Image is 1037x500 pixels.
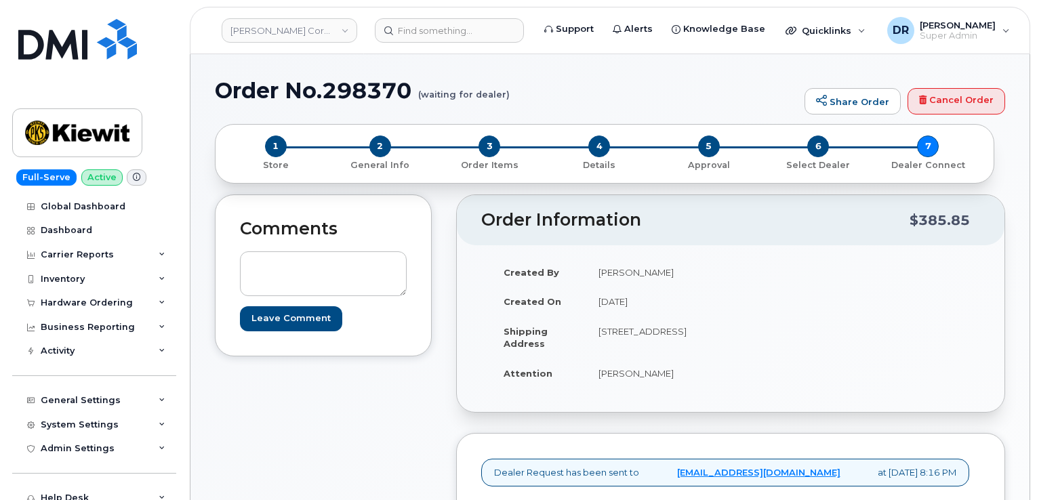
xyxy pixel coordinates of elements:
[807,136,829,157] span: 6
[215,79,798,102] h1: Order No.298370
[331,159,430,171] p: General Info
[588,136,610,157] span: 4
[481,459,969,486] div: Dealer Request has been sent to at [DATE] 8:16 PM
[677,466,840,479] a: [EMAIL_ADDRESS][DOMAIN_NAME]
[769,159,868,171] p: Select Dealer
[232,159,320,171] p: Store
[544,157,654,171] a: 4 Details
[504,368,552,379] strong: Attention
[418,79,510,100] small: (waiting for dealer)
[908,88,1005,115] a: Cancel Order
[586,316,720,358] td: [STREET_ADDRESS]
[479,136,500,157] span: 3
[240,220,407,238] h2: Comments
[265,136,287,157] span: 1
[764,157,874,171] a: 6 Select Dealer
[504,326,548,350] strong: Shipping Address
[434,157,544,171] a: 3 Order Items
[504,267,559,278] strong: Created By
[586,358,720,388] td: [PERSON_NAME]
[504,296,561,307] strong: Created On
[654,157,764,171] a: 5 Approval
[550,159,649,171] p: Details
[659,159,758,171] p: Approval
[240,306,342,331] input: Leave Comment
[325,157,435,171] a: 2 General Info
[440,159,539,171] p: Order Items
[910,207,970,233] div: $385.85
[698,136,720,157] span: 5
[805,88,901,115] a: Share Order
[481,211,910,230] h2: Order Information
[586,257,720,287] td: [PERSON_NAME]
[226,157,325,171] a: 1 Store
[369,136,391,157] span: 2
[586,287,720,316] td: [DATE]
